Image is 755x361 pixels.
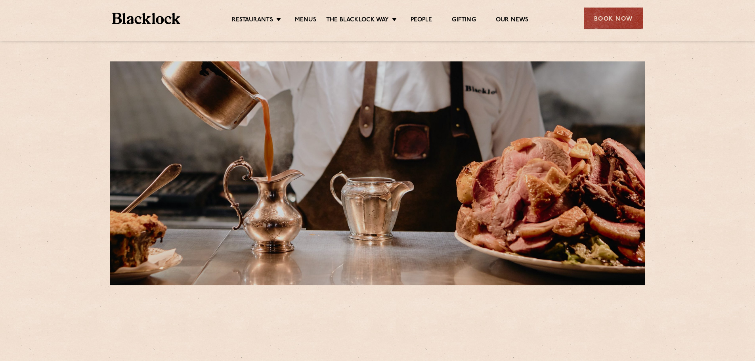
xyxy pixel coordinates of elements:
a: Gifting [452,16,476,25]
a: People [411,16,432,25]
img: BL_Textured_Logo-footer-cropped.svg [112,13,181,24]
div: Book Now [584,8,643,29]
a: Our News [496,16,529,25]
a: Restaurants [232,16,273,25]
a: The Blacklock Way [326,16,389,25]
a: Menus [295,16,316,25]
